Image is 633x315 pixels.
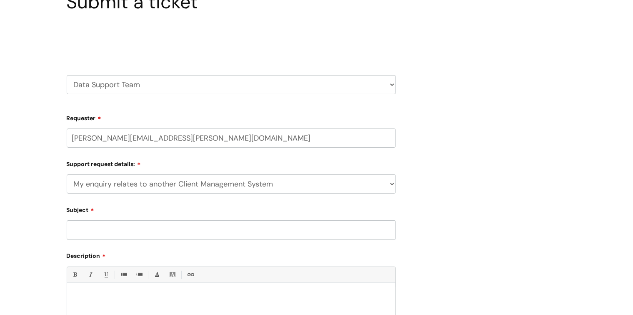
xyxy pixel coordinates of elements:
[67,112,396,122] label: Requester
[134,270,144,280] a: 1. Ordered List (Ctrl-Shift-8)
[152,270,162,280] a: Font Color
[67,204,396,214] label: Subject
[167,270,178,280] a: Back Color
[67,249,396,260] label: Description
[67,158,396,168] label: Support request details:
[118,270,129,280] a: • Unordered List (Ctrl-Shift-7)
[67,33,396,48] h2: Select issue type
[185,270,195,280] a: Link
[100,270,111,280] a: Underline(Ctrl-U)
[67,129,396,148] input: Email
[70,270,80,280] a: Bold (Ctrl-B)
[85,270,95,280] a: Italic (Ctrl-I)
